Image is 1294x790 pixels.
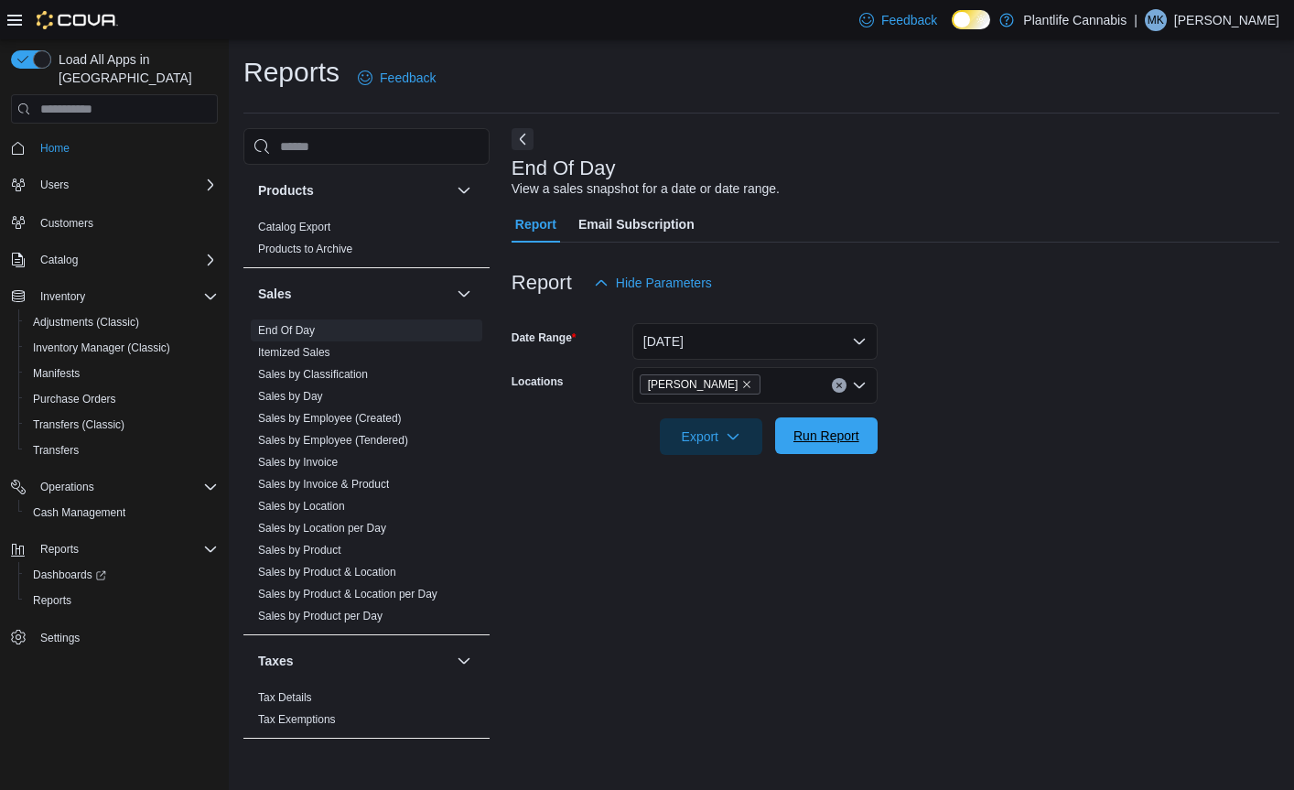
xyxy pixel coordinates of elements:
[258,390,323,403] a: Sales by Day
[243,319,490,634] div: Sales
[26,502,133,524] a: Cash Management
[4,474,225,500] button: Operations
[258,499,345,514] span: Sales by Location
[660,418,762,455] button: Export
[671,418,751,455] span: Export
[258,412,402,425] a: Sales by Employee (Created)
[512,272,572,294] h3: Report
[243,54,340,91] h1: Reports
[852,378,867,393] button: Open list of options
[40,253,78,267] span: Catalog
[4,172,225,198] button: Users
[40,178,69,192] span: Users
[258,389,323,404] span: Sales by Day
[258,565,396,579] span: Sales by Product & Location
[512,157,616,179] h3: End Of Day
[258,610,383,622] a: Sales by Product per Day
[26,564,218,586] span: Dashboards
[26,439,86,461] a: Transfers
[18,438,225,463] button: Transfers
[4,135,225,161] button: Home
[258,652,449,670] button: Taxes
[258,345,330,360] span: Itemized Sales
[18,335,225,361] button: Inventory Manager (Classic)
[453,179,475,201] button: Products
[258,456,338,469] a: Sales by Invoice
[587,265,719,301] button: Hide Parameters
[18,588,225,613] button: Reports
[33,505,125,520] span: Cash Management
[33,538,218,560] span: Reports
[258,181,314,200] h3: Products
[1145,9,1167,31] div: Matt Kutera
[4,209,225,235] button: Customers
[258,477,389,492] span: Sales by Invoice & Product
[258,346,330,359] a: Itemized Sales
[33,136,218,159] span: Home
[26,337,178,359] a: Inventory Manager (Classic)
[258,221,330,233] a: Catalog Export
[258,243,352,255] a: Products to Archive
[258,500,345,513] a: Sales by Location
[11,127,218,698] nav: Complex example
[258,522,386,535] a: Sales by Location per Day
[243,216,490,267] div: Products
[26,337,218,359] span: Inventory Manager (Classic)
[258,712,336,727] span: Tax Exemptions
[33,341,170,355] span: Inventory Manager (Classic)
[258,609,383,623] span: Sales by Product per Day
[33,627,87,649] a: Settings
[648,375,739,394] span: [PERSON_NAME]
[33,249,85,271] button: Catalog
[4,624,225,651] button: Settings
[33,366,80,381] span: Manifests
[26,363,87,384] a: Manifests
[852,2,944,38] a: Feedback
[26,564,113,586] a: Dashboards
[512,374,564,389] label: Locations
[258,478,389,491] a: Sales by Invoice & Product
[33,174,76,196] button: Users
[33,593,71,608] span: Reports
[258,433,408,448] span: Sales by Employee (Tendered)
[33,211,218,233] span: Customers
[26,414,132,436] a: Transfers (Classic)
[453,650,475,672] button: Taxes
[33,568,106,582] span: Dashboards
[258,323,315,338] span: End Of Day
[1148,9,1164,31] span: MK
[258,285,449,303] button: Sales
[26,439,218,461] span: Transfers
[33,476,218,498] span: Operations
[258,367,368,382] span: Sales by Classification
[258,521,386,536] span: Sales by Location per Day
[258,411,402,426] span: Sales by Employee (Created)
[1174,9,1279,31] p: [PERSON_NAME]
[640,374,761,395] span: Leduc
[18,500,225,525] button: Cash Management
[40,631,80,645] span: Settings
[33,626,218,649] span: Settings
[952,29,953,30] span: Dark Mode
[258,587,437,601] span: Sales by Product & Location per Day
[578,206,695,243] span: Email Subscription
[243,687,490,738] div: Taxes
[18,412,225,438] button: Transfers (Classic)
[258,690,312,705] span: Tax Details
[775,417,878,454] button: Run Report
[33,286,218,308] span: Inventory
[350,60,443,96] a: Feedback
[26,414,218,436] span: Transfers (Classic)
[26,311,218,333] span: Adjustments (Classic)
[512,330,577,345] label: Date Range
[793,427,859,445] span: Run Report
[33,443,79,458] span: Transfers
[258,566,396,579] a: Sales by Product & Location
[33,249,218,271] span: Catalog
[258,588,437,601] a: Sales by Product & Location per Day
[512,128,534,150] button: Next
[26,590,218,611] span: Reports
[26,502,218,524] span: Cash Management
[515,206,556,243] span: Report
[4,247,225,273] button: Catalog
